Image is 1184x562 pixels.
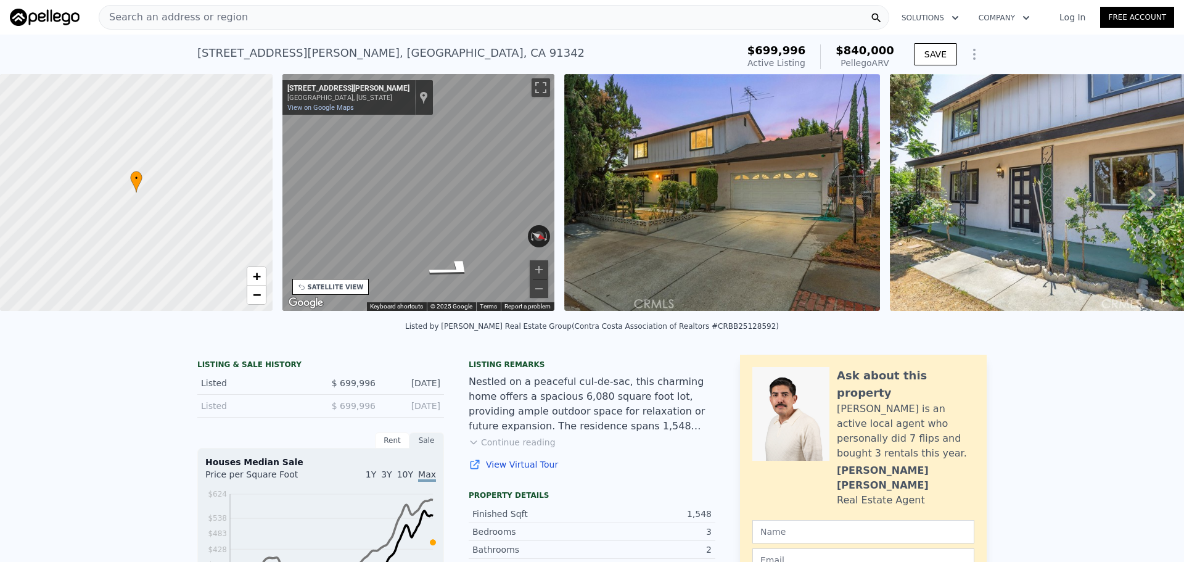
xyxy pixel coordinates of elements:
a: View on Google Maps [287,104,354,112]
div: Nestled on a peaceful cul-de-sac, this charming home offers a spacious 6,080 square foot lot, pro... [469,374,715,434]
a: View Virtual Tour [469,458,715,471]
span: − [252,287,260,302]
input: Name [752,520,974,543]
a: Report a problem [504,303,551,310]
span: $699,996 [747,44,806,57]
div: • [130,171,142,192]
span: $ 699,996 [332,401,376,411]
div: [PERSON_NAME] [PERSON_NAME] [837,463,974,493]
button: SAVE [914,43,957,65]
div: 1,548 [592,508,712,520]
button: Rotate counterclockwise [528,225,535,247]
a: Terms [480,303,497,310]
div: Listing remarks [469,360,715,370]
span: 3Y [381,469,392,479]
a: Zoom out [247,286,266,304]
span: $ 699,996 [332,378,376,388]
tspan: $538 [208,514,227,523]
div: Listed [201,400,311,412]
span: Max [418,469,436,482]
div: Price per Square Foot [205,468,321,488]
span: • [130,173,142,184]
div: Pellego ARV [836,57,894,69]
a: Log In [1045,11,1100,23]
div: Map [282,74,555,311]
a: Show location on map [419,91,428,104]
div: Rent [375,432,409,448]
div: Bathrooms [472,543,592,556]
span: © 2025 Google [430,303,472,310]
button: Company [969,7,1040,29]
span: Active Listing [747,58,805,68]
span: + [252,268,260,284]
div: Bedrooms [472,526,592,538]
div: Listed [201,377,311,389]
div: Property details [469,490,715,500]
button: Zoom out [530,279,548,298]
div: Ask about this property [837,367,974,402]
span: $840,000 [836,44,894,57]
div: [DATE] [385,377,440,389]
div: Houses Median Sale [205,456,436,468]
img: Google [286,295,326,311]
img: Pellego [10,9,80,26]
div: SATELLITE VIEW [308,283,364,292]
button: Solutions [892,7,969,29]
button: Toggle fullscreen view [532,78,550,97]
tspan: $483 [208,529,227,538]
div: Sale [409,432,444,448]
button: Continue reading [469,436,556,448]
div: [STREET_ADDRESS][PERSON_NAME] , [GEOGRAPHIC_DATA] , CA 91342 [197,44,585,62]
a: Open this area in Google Maps (opens a new window) [286,295,326,311]
div: [GEOGRAPHIC_DATA], [US_STATE] [287,94,409,102]
a: Zoom in [247,267,266,286]
button: Reset the view [527,227,551,245]
div: 2 [592,543,712,556]
div: [DATE] [385,400,440,412]
span: Search an address or region [99,10,248,25]
div: Real Estate Agent [837,493,925,508]
a: Free Account [1100,7,1174,28]
button: Zoom in [530,260,548,279]
div: Listed by [PERSON_NAME] Real Estate Group (Contra Costa Association of Realtors #CRBB25128592) [405,322,779,331]
div: LISTING & SALE HISTORY [197,360,444,372]
button: Keyboard shortcuts [370,302,423,311]
div: [STREET_ADDRESS][PERSON_NAME] [287,84,409,94]
span: 1Y [366,469,376,479]
tspan: $624 [208,490,227,498]
div: Finished Sqft [472,508,592,520]
button: Show Options [962,42,987,67]
div: [PERSON_NAME] is an active local agent who personally did 7 flips and bought 3 rentals this year. [837,402,974,461]
span: 10Y [397,469,413,479]
path: Go North, La Valle St [408,254,498,283]
div: Street View [282,74,555,311]
div: 3 [592,526,712,538]
img: Sale: 167152926 Parcel: 54261729 [564,74,880,311]
button: Rotate clockwise [544,225,551,247]
tspan: $428 [208,545,227,554]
